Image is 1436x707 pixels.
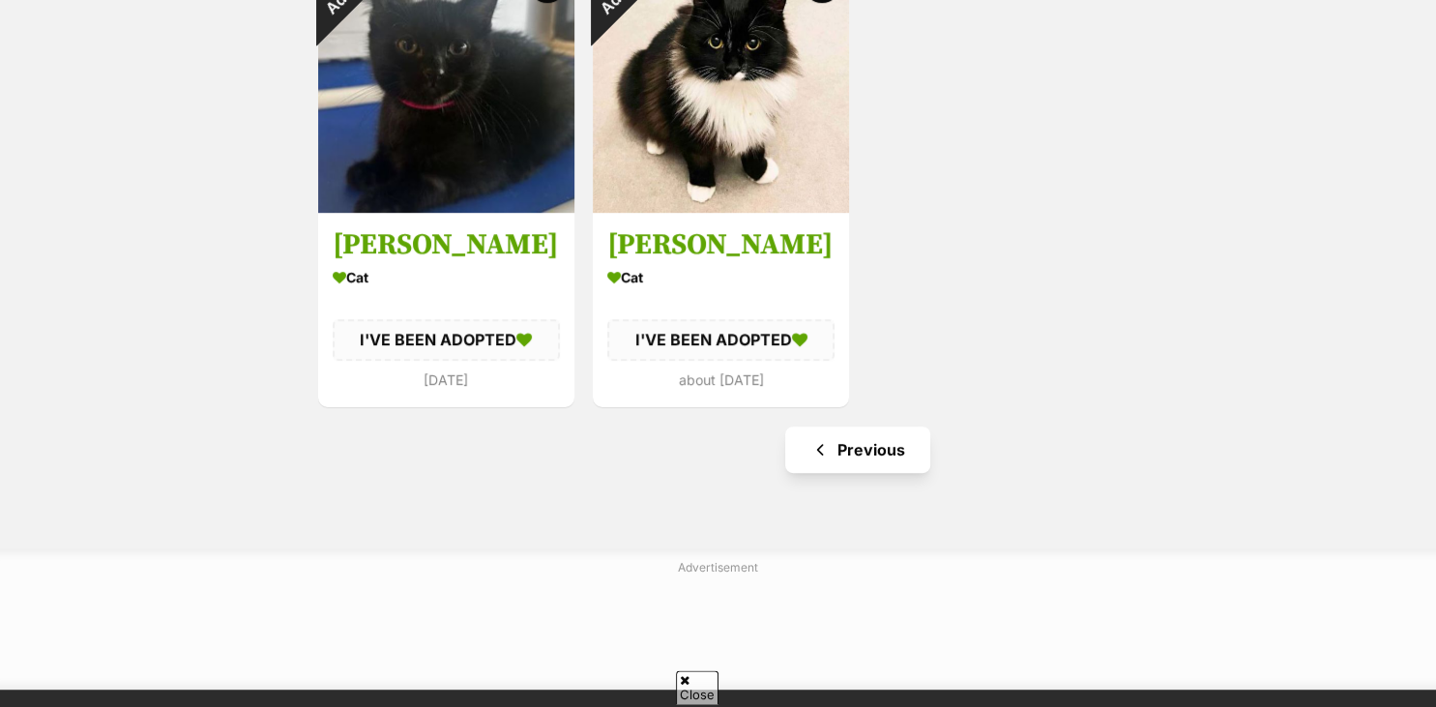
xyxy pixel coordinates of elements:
[593,197,849,217] a: Adopted
[333,319,560,360] div: I'VE BEEN ADOPTED
[785,427,930,473] a: Previous page
[318,197,574,217] a: Adopted
[316,427,1400,473] nav: Pagination
[676,670,718,704] span: Close
[333,226,560,263] h3: [PERSON_NAME]
[318,212,574,406] a: [PERSON_NAME] Cat I'VE BEEN ADOPTED [DATE] favourite
[607,319,835,360] div: I'VE BEEN ADOPTED
[607,367,835,393] div: about [DATE]
[607,226,835,263] h3: [PERSON_NAME]
[333,367,560,393] div: [DATE]
[593,212,849,406] a: [PERSON_NAME] Cat I'VE BEEN ADOPTED about [DATE] favourite
[607,263,835,291] div: Cat
[333,263,560,291] div: Cat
